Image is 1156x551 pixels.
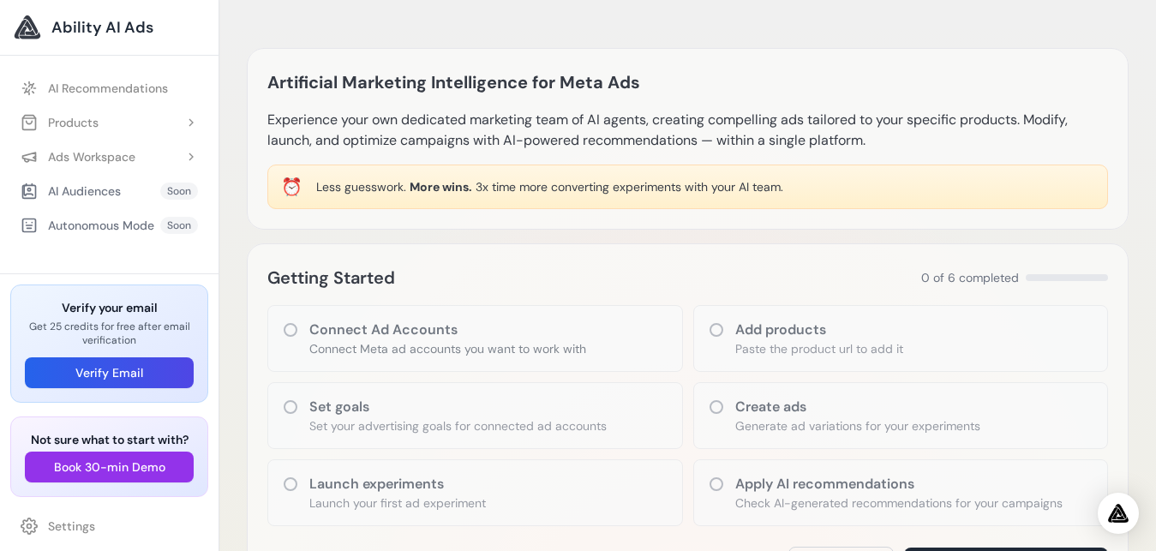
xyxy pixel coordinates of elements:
[281,175,302,199] div: ⏰
[316,179,406,195] span: Less guesswork.
[21,183,121,200] div: AI Audiences
[921,269,1019,286] span: 0 of 6 completed
[309,397,607,417] h3: Set goals
[25,357,194,388] button: Verify Email
[25,431,194,448] h3: Not sure what to start with?
[21,114,99,131] div: Products
[51,15,153,39] span: Ability AI Ads
[309,417,607,434] p: Set your advertising goals for connected ad accounts
[160,217,198,234] span: Soon
[21,217,154,234] div: Autonomous Mode
[267,110,1108,151] p: Experience your own dedicated marketing team of AI agents, creating compelling ads tailored to yo...
[476,179,783,195] span: 3x time more converting experiments with your AI team.
[735,320,903,340] h3: Add products
[10,511,208,542] a: Settings
[10,73,208,104] a: AI Recommendations
[10,107,208,138] button: Products
[14,14,205,41] a: Ability AI Ads
[160,183,198,200] span: Soon
[267,69,640,96] h1: Artificial Marketing Intelligence for Meta Ads
[25,452,194,482] button: Book 30-min Demo
[10,141,208,172] button: Ads Workspace
[267,264,395,291] h2: Getting Started
[25,299,194,316] h3: Verify your email
[1098,493,1139,534] div: Open Intercom Messenger
[25,320,194,347] p: Get 25 credits for free after email verification
[735,397,980,417] h3: Create ads
[21,148,135,165] div: Ads Workspace
[735,474,1063,494] h3: Apply AI recommendations
[735,417,980,434] p: Generate ad variations for your experiments
[735,340,903,357] p: Paste the product url to add it
[410,179,472,195] span: More wins.
[309,494,486,512] p: Launch your first ad experiment
[735,494,1063,512] p: Check AI-generated recommendations for your campaigns
[309,474,486,494] h3: Launch experiments
[309,340,586,357] p: Connect Meta ad accounts you want to work with
[309,320,586,340] h3: Connect Ad Accounts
